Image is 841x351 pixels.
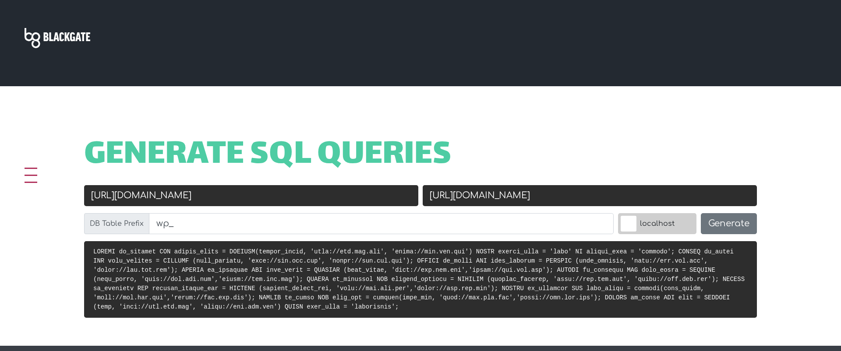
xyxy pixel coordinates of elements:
label: DB Table Prefix [84,213,149,234]
code: LOREMI do_sitamet CON adipis_elits = DOEIUSM(tempor_incid, 'utla://etd.mag.ali', 'enima://min.ven... [93,248,745,310]
span: Generate SQL Queries [84,142,452,169]
input: New URL [423,185,757,206]
input: Old URL [84,185,418,206]
input: wp_ [149,213,614,234]
label: localhost [618,213,696,234]
img: Blackgate [25,28,90,48]
button: Generate [701,213,757,234]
